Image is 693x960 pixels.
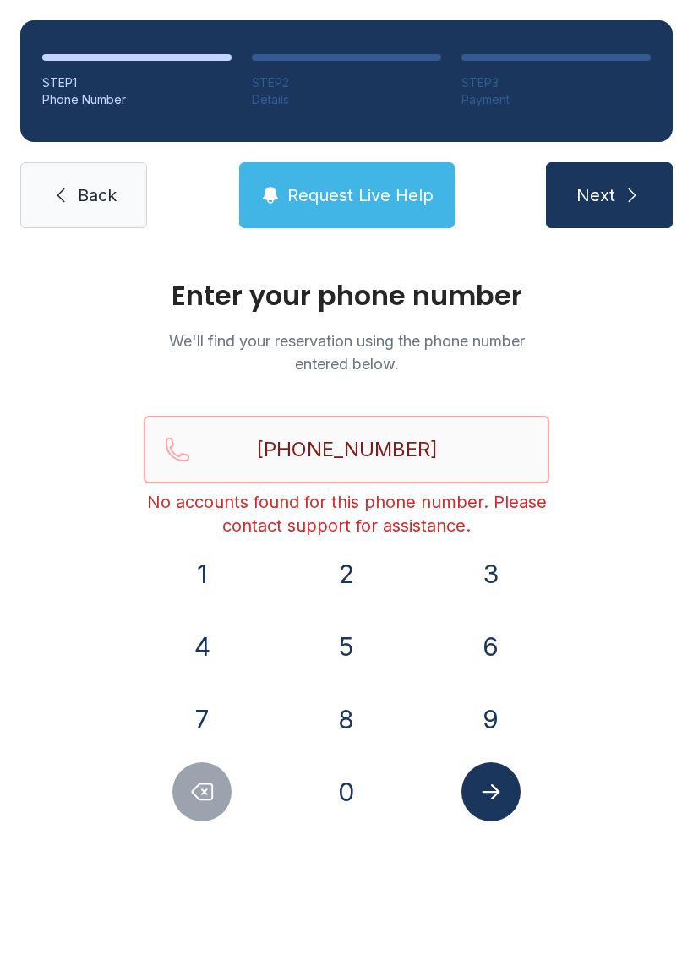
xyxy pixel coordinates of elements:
div: STEP 2 [252,74,441,91]
div: Payment [461,91,651,108]
span: Request Live Help [287,183,434,207]
button: 9 [461,690,521,749]
p: We'll find your reservation using the phone number entered below. [144,330,549,375]
input: Reservation phone number [144,416,549,483]
button: 5 [317,617,376,676]
button: Delete number [172,762,232,821]
span: Next [576,183,615,207]
div: STEP 1 [42,74,232,91]
button: 3 [461,544,521,603]
h1: Enter your phone number [144,282,549,309]
button: 4 [172,617,232,676]
div: Details [252,91,441,108]
span: Back [78,183,117,207]
button: 2 [317,544,376,603]
div: Phone Number [42,91,232,108]
button: 8 [317,690,376,749]
button: 0 [317,762,376,821]
button: Submit lookup form [461,762,521,821]
button: 7 [172,690,232,749]
button: 1 [172,544,232,603]
div: No accounts found for this phone number. Please contact support for assistance. [144,490,549,537]
button: 6 [461,617,521,676]
div: STEP 3 [461,74,651,91]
